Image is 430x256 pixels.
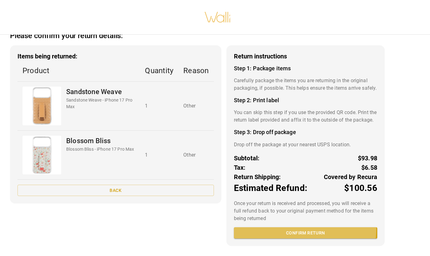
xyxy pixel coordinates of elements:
[183,102,209,110] p: Other
[234,109,377,124] p: You can skip this step if you use the provided QR code. Print the return label provided and affix...
[234,172,281,182] p: Return Shipping:
[234,129,377,136] h4: Step 3: Drop off package
[10,31,123,40] h2: Please confirm your return details:
[234,53,377,60] h3: Return instructions
[234,200,377,222] p: Once your return is received and processed, you will receive a full refund back to your original ...
[66,97,135,110] p: Sandstone Weave - iPhone 17 Pro Max
[183,65,209,76] p: Reason
[234,141,377,148] p: Drop off the package at your nearest USPS location.
[66,87,135,97] p: Sandstone Weave
[324,172,377,182] p: Covered by Recura
[66,136,134,146] p: Blossom Bliss
[234,163,246,172] p: Tax:
[145,151,173,159] p: 1
[344,182,377,195] p: $100.56
[66,146,134,153] p: Blossom Bliss - iPhone 17 Pro Max
[358,153,377,163] p: $93.98
[234,227,377,239] button: Confirm return
[234,182,307,195] p: Estimated Refund:
[22,65,135,76] p: Product
[234,153,260,163] p: Subtotal:
[234,97,377,104] h4: Step 2: Print label
[234,77,377,92] p: Carefully package the items you are returning in the original packaging, if possible. This helps ...
[17,53,214,60] h3: Items being returned:
[17,185,214,196] button: Back
[234,65,377,72] h4: Step 1: Package items
[183,151,209,159] p: Other
[145,65,173,76] p: Quantity
[145,102,173,110] p: 1
[361,163,377,172] p: $6.58
[204,4,231,31] img: walli-inc.myshopify.com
